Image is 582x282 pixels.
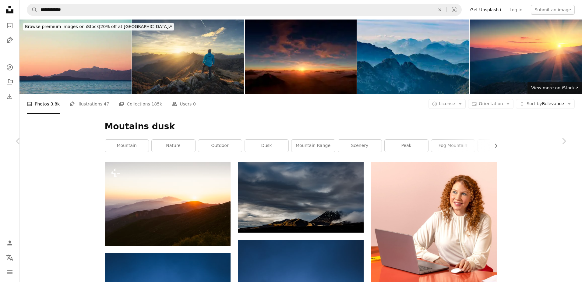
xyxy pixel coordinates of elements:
[4,76,16,88] a: Collections
[545,112,582,170] a: Next
[4,252,16,264] button: Language
[104,101,109,107] span: 47
[238,195,364,200] a: mountains under grey clouds
[527,101,542,106] span: Sort by
[198,140,242,152] a: outdoor
[119,94,162,114] a: Collections 185k
[27,4,462,16] form: Find visuals sitewide
[531,85,578,90] span: View more on iStock ↗
[245,20,357,94] img: Dramatic And Majestic Sunset
[429,99,466,109] button: License
[490,140,497,152] button: scroll list to the right
[69,94,109,114] a: Illustrations 47
[27,4,37,16] button: Search Unsplash
[291,140,335,152] a: mountain range
[105,162,231,246] img: the sun is setting over the mountains in the distance
[527,101,564,107] span: Relevance
[338,140,382,152] a: scenery
[4,91,16,103] a: Download History
[4,266,16,278] button: Menu
[238,162,364,233] img: mountains under grey clouds
[105,121,497,132] h1: Moutains dusk
[527,82,582,94] a: View more on iStock↗
[470,20,582,94] img: Panoramic view of colorful sunrise in mountains.
[25,24,172,29] span: 20% off at [GEOGRAPHIC_DATA] ↗
[245,140,288,152] a: dusk
[439,101,455,106] span: License
[385,140,428,152] a: peak
[431,140,475,152] a: fog mountain
[4,34,16,46] a: Illustrations
[132,20,244,94] img: Man on stone on the hill and beautiful mountains in haze at colorful sunset in autumn. Dolomites,...
[19,20,178,34] a: Browse premium images on iStock|20% off at [GEOGRAPHIC_DATA]↗
[357,20,469,94] img: Blue Ridge Mountain
[105,140,149,152] a: mountain
[25,24,100,29] span: Browse premium images on iStock |
[479,101,503,106] span: Orientation
[433,4,446,16] button: Clear
[152,140,195,152] a: nature
[478,140,521,152] a: fog
[4,61,16,73] a: Explore
[4,237,16,249] a: Log in / Sign up
[151,101,162,107] span: 185k
[468,99,513,109] button: Orientation
[531,5,575,15] button: Submit an image
[467,5,506,15] a: Get Unsplash+
[447,4,461,16] button: Visual search
[172,94,196,114] a: Users 0
[19,20,132,94] img: Sunset By The Sea
[193,101,196,107] span: 0
[516,99,575,109] button: Sort byRelevance
[4,20,16,32] a: Photos
[105,201,231,206] a: the sun is setting over the mountains in the distance
[506,5,526,15] a: Log in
